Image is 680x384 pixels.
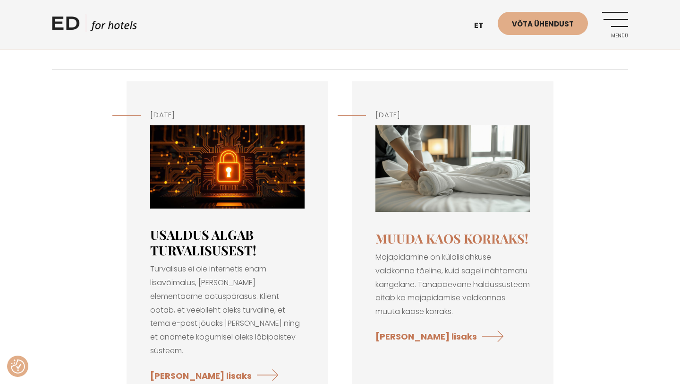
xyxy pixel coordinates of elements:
h5: [DATE] [375,110,530,121]
img: Revisit consent button [11,359,25,374]
a: Muuda kaos korraks! [375,230,528,247]
h5: [DATE] [150,110,305,121]
a: Menüü [602,12,628,38]
a: Usaldus algab turvalisusest! [150,226,256,258]
img: Housekeeping I Modern hotel PMS BOUK [375,125,530,212]
a: Võta ühendust [498,12,588,35]
a: [PERSON_NAME] lisaks [375,323,510,349]
button: Nõusolekueelistused [11,359,25,374]
p: Turvalisus ei ole internetis enam lisavõimalus, [PERSON_NAME] elementaarne ootuspärasus. Klient o... [150,262,305,358]
span: Menüü [602,33,628,39]
a: et [469,14,498,37]
a: ED HOTELS [52,14,137,38]
p: Majapidamine on külalislahkuse valdkonna tõeline, kuid sageli nähtamatu kangelane. Tänapäevane ha... [375,251,530,319]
